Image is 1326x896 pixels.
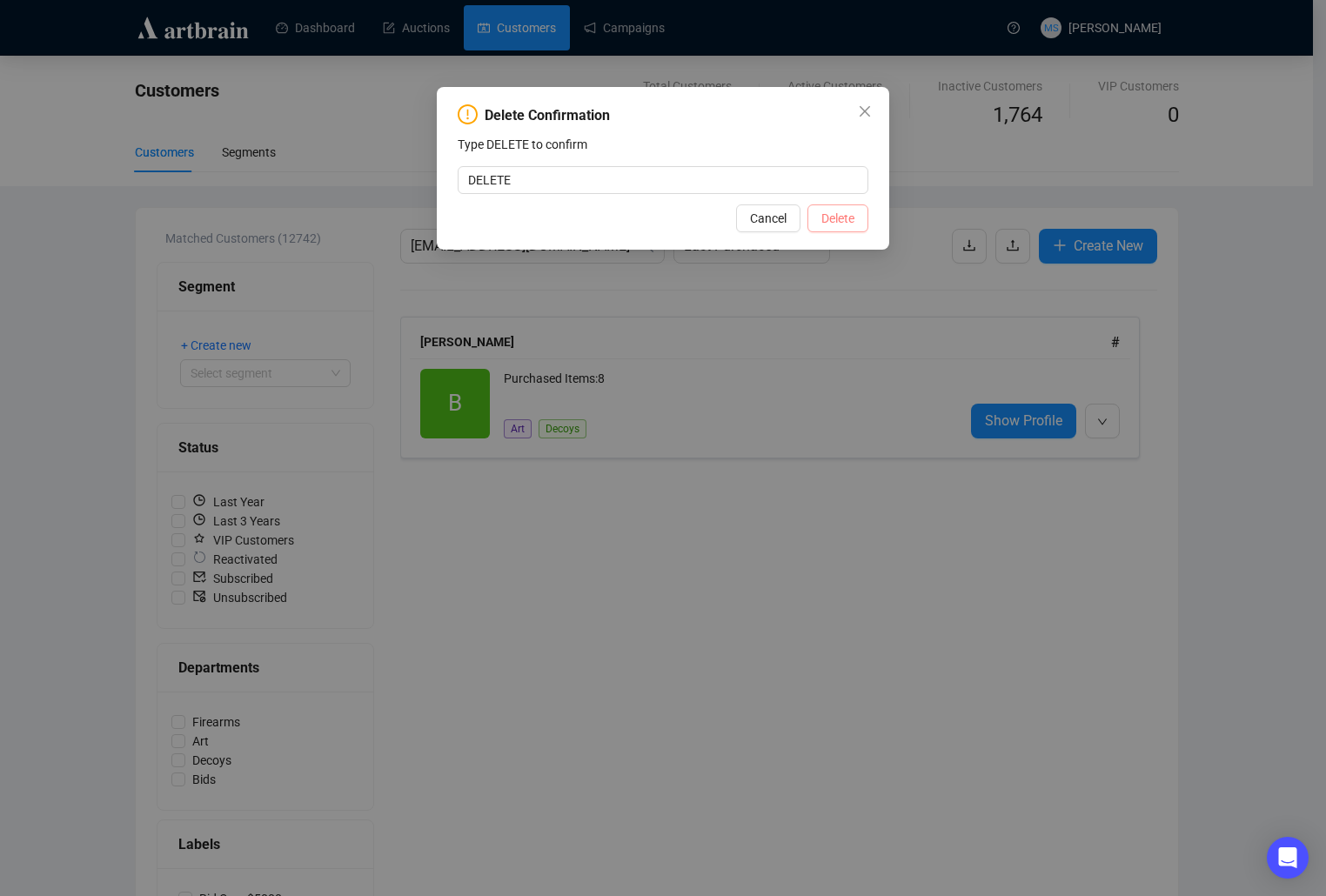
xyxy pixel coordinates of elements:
span: Cancel [750,209,787,228]
span: exclamation-circle [458,104,478,124]
input: DELETE [458,166,868,194]
p: Type DELETE to confirm [458,135,868,154]
span: Delete [821,209,854,228]
button: Delete [807,204,868,232]
div: Delete Confirmation [485,105,610,126]
div: Open Intercom Messenger [1267,837,1309,879]
button: Close [851,97,879,125]
span: close [858,104,872,118]
button: Cancel [736,204,800,232]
